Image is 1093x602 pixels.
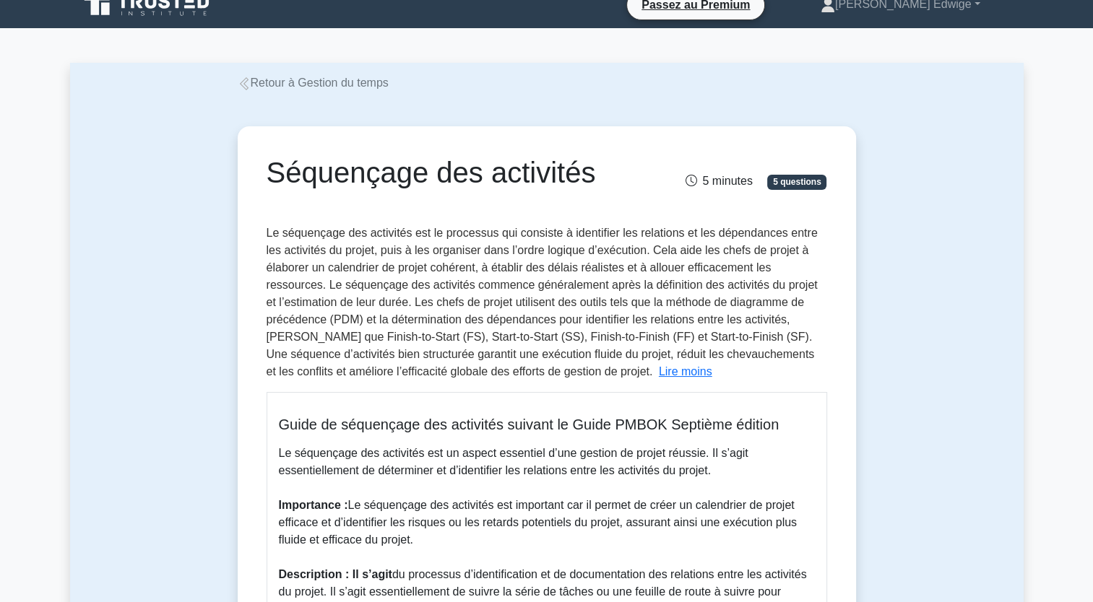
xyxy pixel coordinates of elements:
h5: Guide de séquençage des activités suivant le Guide PMBOK Septième édition [279,416,815,433]
span: 5 questions [767,175,826,189]
span: 5 minutes [685,175,752,187]
button: Lire moins [659,363,712,380]
b: Importance : [279,499,348,511]
span: Le séquençage des activités est le processus qui consiste à identifier les relations et les dépen... [267,227,818,378]
font: Séquençage des activités [267,157,596,188]
a: Retour à Gestion du temps [238,77,389,89]
b: Description : Il s’agit [279,568,392,580]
